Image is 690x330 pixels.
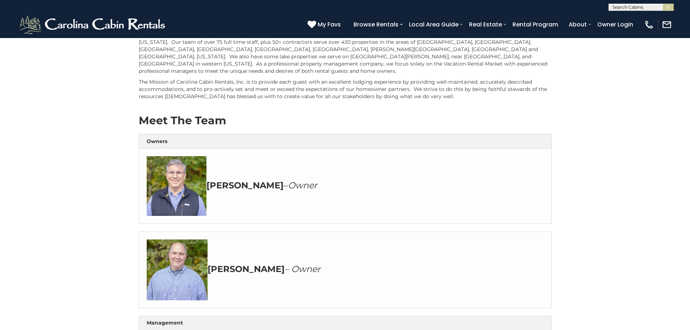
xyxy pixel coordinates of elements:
[18,14,168,35] img: White-1-2.png
[662,20,672,30] img: mail-regular-white.png
[509,18,562,31] a: Rental Program
[147,319,183,326] strong: Management
[350,18,402,31] a: Browse Rentals
[594,18,637,31] a: Owner Login
[147,156,544,216] h3: –
[405,18,462,31] a: Local Area Guide
[147,138,167,145] strong: Owners
[565,18,590,31] a: About
[139,31,552,75] p: Founded in [DATE], Carolina Cabin Rentals, Inc. is a family owned full service vacation rental ma...
[644,20,654,30] img: phone-regular-white.png
[308,20,343,29] a: My Favs
[288,180,317,191] em: Owner
[206,180,284,191] strong: [PERSON_NAME]
[318,20,341,29] span: My Favs
[139,114,226,127] strong: Meet The Team
[465,18,506,31] a: Real Estate
[208,264,285,274] strong: [PERSON_NAME]
[139,78,552,100] p: The Mission of Carolina Cabin Rentals, Inc. is to provide each guest with an excellent lodging ex...
[285,264,321,274] em: – Owner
